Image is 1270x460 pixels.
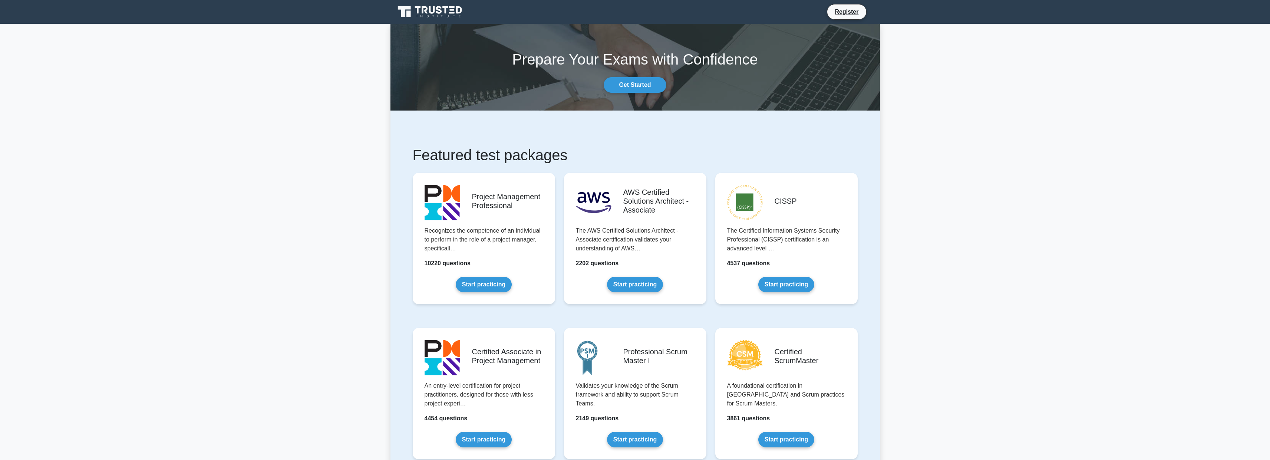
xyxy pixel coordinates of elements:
a: Start practicing [607,277,663,292]
a: Start practicing [607,432,663,447]
a: Start practicing [758,277,814,292]
a: Start practicing [758,432,814,447]
h1: Featured test packages [413,146,858,164]
a: Start practicing [456,432,512,447]
h1: Prepare Your Exams with Confidence [390,50,880,68]
a: Register [830,7,863,16]
a: Get Started [604,77,666,93]
a: Start practicing [456,277,512,292]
